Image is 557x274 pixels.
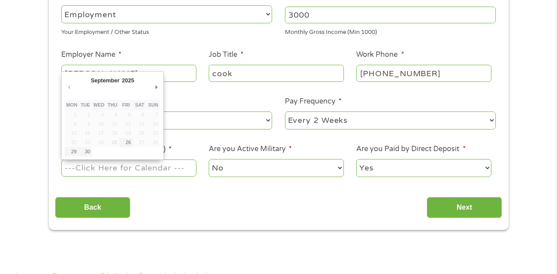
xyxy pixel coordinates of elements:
abbr: Wednesday [93,102,104,107]
div: Monthly Gross Income (Min 1000) [285,25,496,37]
button: Previous Month [65,81,73,93]
button: 29 [65,147,78,156]
input: Back [55,197,130,218]
abbr: Thursday [107,102,117,107]
abbr: Tuesday [81,102,90,107]
input: Cashier [209,65,343,81]
label: Employer Name [61,50,122,59]
abbr: Sunday [148,102,159,107]
abbr: Friday [122,102,130,107]
input: Walmart [61,65,196,81]
div: 2025 [121,75,135,87]
button: 26 [119,138,133,147]
abbr: Saturday [135,102,144,107]
abbr: Monday [66,102,77,107]
div: Your Employment / Other Status [61,25,272,37]
label: Work Phone [356,50,404,59]
input: (231) 754-4010 [356,65,491,81]
input: Use the arrow keys to pick a date [61,159,196,176]
label: Are you Paid by Direct Deposit [356,144,465,154]
label: Job Title [209,50,243,59]
div: September [90,75,121,87]
label: Are you Active Military [209,144,292,154]
button: 30 [78,147,92,156]
input: 1800 [285,7,496,23]
label: Pay Frequency [285,97,342,106]
button: Next Month [152,81,160,93]
input: Next [427,197,502,218]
